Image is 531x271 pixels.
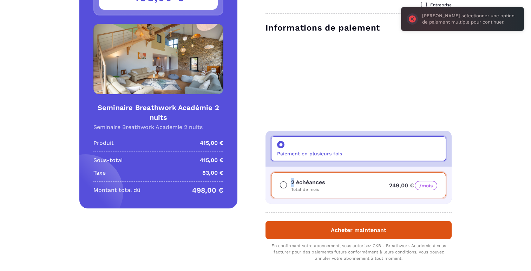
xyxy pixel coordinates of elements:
span: Entreprise [430,2,452,7]
div: En confirmant votre abonnement, vous autorisez CKB - Breathwork Académie à vous facturer pour des... [265,243,452,262]
p: Paiement en plusieurs fois [277,151,342,156]
p: Produit [93,139,114,147]
span: /mois [415,181,437,190]
button: Acheter maintenant [265,221,452,239]
h4: Seminaire Breathwork Académie 2 nuits [93,103,223,122]
h3: Informations de paiement [265,22,452,33]
img: Product Image [93,24,223,94]
p: Seminaire Breathwork Académie 2 nuits [93,124,223,130]
p: 2 échéances [291,178,325,187]
p: 498,00 € [192,186,223,194]
p: 415,00 € [200,139,223,147]
iframe: Cadre de saisie sécurisé pour le paiement [264,38,453,124]
p: 415,00 € [200,156,223,164]
p: Total de mois [291,187,325,192]
p: 83,00 € [202,169,223,177]
span: 249,00 € [389,182,437,189]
